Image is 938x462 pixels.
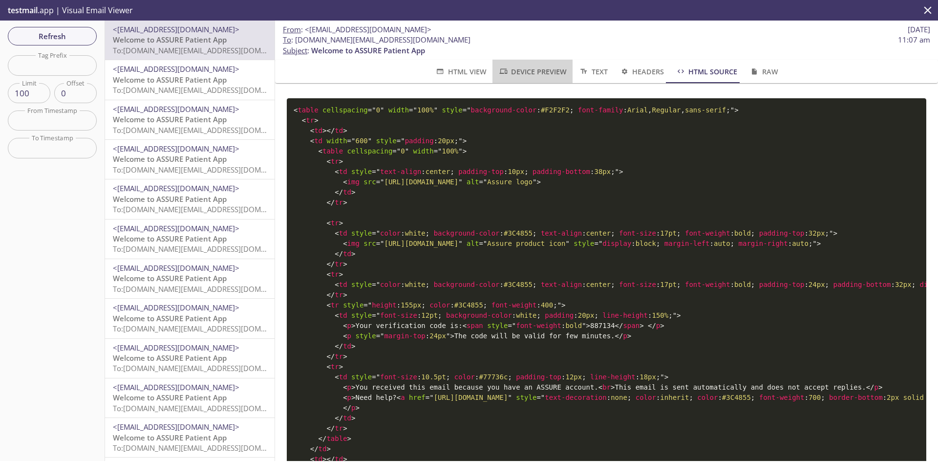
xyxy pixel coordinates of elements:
span: Welcome to ASSURE Patient App [113,234,227,243]
span: , [681,106,685,114]
span: <[EMAIL_ADDRESS][DOMAIN_NAME]> [113,64,239,74]
span: <[EMAIL_ADDRESS][DOMAIN_NAME]> [113,104,239,114]
span: " [376,168,380,176]
span: cellspacing [347,147,393,155]
button: Refresh [8,27,97,45]
span: > [817,240,821,247]
span: : [891,281,895,288]
span: 11:07 am [898,35,930,45]
span: < [335,168,339,176]
span: " [401,137,405,145]
span: background-color [434,229,500,237]
span: padding [545,311,574,319]
span: = [372,229,376,237]
span: ; [912,281,916,288]
span: " [372,106,376,114]
span: </ [326,260,335,268]
span: <[EMAIL_ADDRESS][DOMAIN_NAME]> [113,183,239,193]
span: ; [751,281,755,288]
span: src [363,240,376,247]
span: : [710,240,714,247]
span: font-family [578,106,623,114]
span: </ [326,127,335,134]
span: " [368,137,372,145]
span: > [619,168,623,176]
span: To [283,35,291,44]
span: > [833,229,837,237]
span: " [467,106,470,114]
span: ; [533,281,536,288]
span: < [294,106,298,114]
span: = [409,106,413,114]
span: [URL][DOMAIN_NAME] [376,240,463,247]
span: td [310,137,322,145]
span: Refresh [16,30,89,43]
span: > [343,260,347,268]
div: <[EMAIL_ADDRESS][DOMAIN_NAME]>Welcome to ASSURE Patient AppTo:[DOMAIN_NAME][EMAIL_ADDRESS][DOMAIN... [105,179,275,219]
span: ; [438,311,442,319]
span: padding [405,137,434,145]
span: ; [611,229,615,237]
span: ; [570,106,574,114]
span: <[EMAIL_ADDRESS][DOMAIN_NAME]> [113,303,239,312]
span: <[EMAIL_ADDRESS][DOMAIN_NAME]> [113,24,239,34]
span: 0 [368,106,384,114]
span: To: [DOMAIN_NAME][EMAIL_ADDRESS][DOMAIN_NAME] [113,363,298,373]
span: " [376,281,380,288]
span: : [582,229,586,237]
span: To: [DOMAIN_NAME][EMAIL_ADDRESS][DOMAIN_NAME] [113,284,298,294]
div: <[EMAIL_ADDRESS][DOMAIN_NAME]>Welcome to ASSURE Patient AppTo:[DOMAIN_NAME][EMAIL_ADDRESS][DOMAIN... [105,259,275,298]
span: : [397,301,401,309]
span: <[EMAIL_ADDRESS][DOMAIN_NAME]> [113,144,239,154]
span: : [450,301,454,309]
span: <[EMAIL_ADDRESS][DOMAIN_NAME]> [305,24,431,34]
span: > [463,147,467,155]
span: Text [578,66,607,78]
span: : [401,229,405,237]
span: < [326,157,330,165]
span: padding-top [458,168,504,176]
span: font-weight [685,281,730,288]
span: HTML View [435,66,486,78]
span: Assure product icon [479,240,569,247]
span: alt [467,240,479,247]
span: Welcome to ASSURE Patient App [113,273,227,283]
span: " [673,311,677,319]
span: td [326,127,343,134]
span: Welcome to ASSURE Patient App [113,393,227,402]
span: text-align [541,281,582,288]
span: tr [326,219,339,227]
span: : [730,229,734,237]
span: Assure logo [479,178,536,186]
span: < [335,281,339,288]
span: text-align [380,168,421,176]
span: [DATE] [908,24,930,35]
span: = [594,240,598,247]
span: " [565,240,569,247]
span: " [458,137,462,145]
span: " [380,240,384,247]
span: > [343,127,347,134]
span: To: [DOMAIN_NAME][EMAIL_ADDRESS][DOMAIN_NAME] [113,403,298,413]
span: alt [467,178,479,186]
span: ; [611,168,615,176]
span: ; [483,301,487,309]
span: = [463,106,467,114]
span: td [335,250,351,258]
span: testmail [8,5,38,16]
span: font-size [619,281,656,288]
span: 155px #3C4855 400 [372,301,557,309]
span: #F2F2F2 Arial Regular sans-serif [471,106,730,114]
span: style [376,137,397,145]
span: " [533,178,536,186]
span: > [322,127,326,134]
span: Welcome to ASSURE Patient App [113,114,227,124]
span: Welcome to ASSURE Patient App [113,35,227,44]
span: style [351,168,372,176]
span: ; [677,229,681,237]
span: color [429,301,450,309]
div: <[EMAIL_ADDRESS][DOMAIN_NAME]>Welcome to ASSURE Patient AppTo:[DOMAIN_NAME][EMAIL_ADDRESS][DOMAIN... [105,100,275,139]
span: tr [326,270,339,278]
span: : [656,229,660,237]
span: Welcome to ASSURE Patient App [113,353,227,363]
